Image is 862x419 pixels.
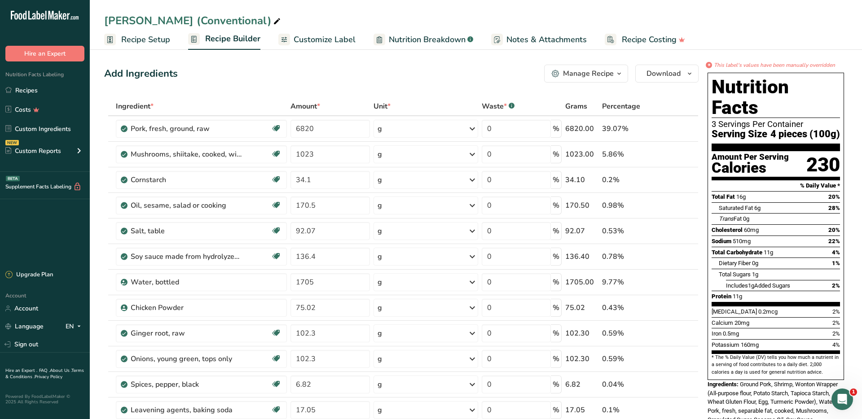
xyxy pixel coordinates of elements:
[131,149,243,160] div: Mushrooms, shiitake, cooked, without salt
[188,29,260,50] a: Recipe Builder
[602,149,656,160] div: 5.86%
[719,260,751,266] span: Dietary Fiber
[131,200,243,211] div: Oil, sesame, salad or cooking
[131,328,243,339] div: Ginger root, raw
[712,341,739,348] span: Potassium
[565,405,598,415] div: 17.05
[752,260,758,266] span: 0g
[50,367,71,374] a: About Us .
[378,251,382,262] div: g
[602,226,656,236] div: 0.53%
[743,215,749,222] span: 0g
[378,149,382,160] div: g
[374,30,473,50] a: Nutrition Breakdown
[602,251,656,262] div: 0.78%
[712,293,731,300] span: Protein
[602,175,656,185] div: 0.2%
[712,238,731,244] span: Sodium
[712,319,733,326] span: Calcium
[565,149,598,160] div: 1023.00
[602,101,640,112] span: Percentage
[378,175,382,185] div: g
[131,175,243,185] div: Cornstarch
[712,77,840,118] h1: Nutrition Facts
[832,282,840,289] span: 2%
[754,205,761,211] span: 6g
[828,227,840,233] span: 20%
[719,205,753,211] span: Saturated Fat
[389,34,466,46] span: Nutrition Breakdown
[378,123,382,134] div: g
[602,328,656,339] div: 0.59%
[602,277,656,288] div: 9.77%
[828,205,840,211] span: 28%
[832,319,840,326] span: 2%
[828,193,840,200] span: 20%
[712,193,735,200] span: Total Fat
[378,302,382,313] div: g
[712,249,762,256] span: Total Carbohydrate
[565,200,598,211] div: 170.50
[602,200,656,211] div: 0.98%
[131,277,243,288] div: Water, bottled
[5,146,61,156] div: Custom Reports
[605,30,685,50] a: Recipe Costing
[378,328,382,339] div: g
[565,302,598,313] div: 75.02
[719,215,742,222] span: Fat
[832,260,840,266] span: 1%
[723,330,739,337] span: 0.5mg
[131,226,243,236] div: Salt, table
[764,249,773,256] span: 11g
[104,66,178,81] div: Add Ingredients
[565,328,598,339] div: 102.30
[850,388,857,396] span: 1
[565,123,598,134] div: 6820.00
[635,65,699,83] button: Download
[712,354,840,376] section: * The % Daily Value (DV) tells you how much a nutrient in a serving of food contributes to a dail...
[602,379,656,390] div: 0.04%
[39,367,50,374] a: FAQ .
[104,13,282,29] div: [PERSON_NAME] (Conventional)
[719,271,751,278] span: Total Sugars
[831,388,853,410] iframe: Intercom live chat
[116,101,154,112] span: Ingredient
[712,330,721,337] span: Iron
[602,405,656,415] div: 0.1%
[832,308,840,315] span: 2%
[5,46,84,61] button: Hire an Expert
[131,405,243,415] div: Leavening agents, baking soda
[5,367,37,374] a: Hire an Expert .
[733,293,742,300] span: 11g
[131,379,243,390] div: Spices, pepper, black
[712,180,840,191] section: % Daily Value *
[5,271,53,279] div: Upgrade Plan
[104,30,170,50] a: Recipe Setup
[5,394,84,405] div: Powered By FoodLabelMaker © 2025 All Rights Reserved
[66,321,84,332] div: EN
[565,251,598,262] div: 136.40
[294,34,356,46] span: Customize Label
[712,227,743,233] span: Cholesterol
[378,405,382,415] div: g
[121,34,170,46] span: Recipe Setup
[832,330,840,337] span: 2%
[565,101,587,112] span: Grams
[734,319,749,326] span: 20mg
[741,341,759,348] span: 160mg
[646,68,681,79] span: Download
[832,249,840,256] span: 4%
[374,101,391,112] span: Unit
[506,34,587,46] span: Notes & Attachments
[712,120,840,129] div: 3 Servings Per Container
[35,374,62,380] a: Privacy Policy
[290,101,320,112] span: Amount
[131,302,243,313] div: Chicken Powder
[736,193,746,200] span: 16g
[712,129,767,140] span: Serving Size
[5,140,19,145] div: NEW
[565,354,598,364] div: 102.30
[131,354,243,364] div: Onions, young green, tops only
[563,68,614,79] div: Manage Recipe
[565,277,598,288] div: 1705.00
